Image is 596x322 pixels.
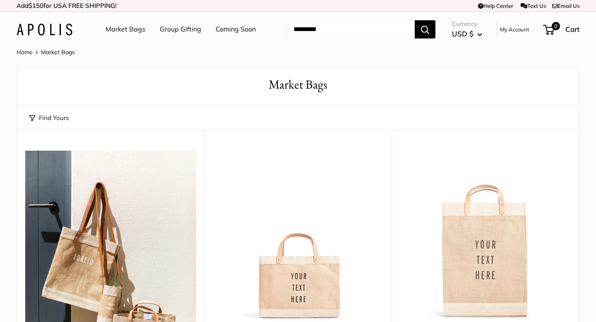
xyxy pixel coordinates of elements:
[29,112,69,124] button: Find Yours
[17,48,33,56] a: Home
[544,23,579,36] a: 0 Cart
[17,47,75,58] nav: Breadcrumb
[500,24,529,34] a: My Account
[552,22,560,30] span: 0
[478,2,513,9] a: Help Center
[41,48,75,56] span: Market Bags
[452,27,482,41] button: USD $
[29,76,567,94] h1: Market Bags
[216,23,256,36] a: Coming Soon
[565,25,579,34] span: Cart
[29,2,43,10] span: $150
[452,18,482,30] span: Currency
[213,151,384,322] a: Petite Market Bag in Naturaldescription_Effortless style that elevates every moment
[415,20,435,38] button: Search
[400,151,571,322] img: Market Bag in Natural
[287,20,415,38] input: Search...
[106,23,145,36] a: Market Bags
[160,23,201,36] a: Group Gifting
[213,151,384,322] img: Petite Market Bag in Natural
[17,24,72,36] img: Apolis
[521,2,546,9] a: Text Us
[552,2,579,9] a: Email Us
[400,151,571,322] a: Market Bag in NaturalMarket Bag in Natural
[452,29,473,38] span: USD $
